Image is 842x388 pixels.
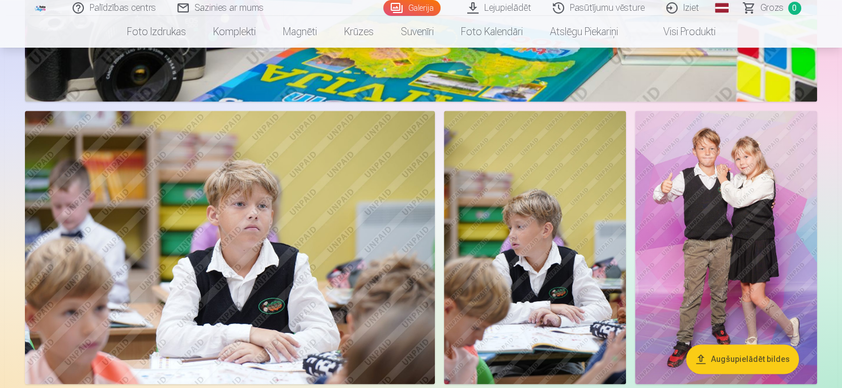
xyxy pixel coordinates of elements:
[788,2,801,15] span: 0
[536,16,632,48] a: Atslēgu piekariņi
[760,1,784,15] span: Grozs
[113,16,200,48] a: Foto izdrukas
[200,16,269,48] a: Komplekti
[686,345,799,374] button: Augšupielādēt bildes
[387,16,447,48] a: Suvenīri
[632,16,729,48] a: Visi produkti
[447,16,536,48] a: Foto kalendāri
[269,16,331,48] a: Magnēti
[331,16,387,48] a: Krūzes
[35,5,47,11] img: /fa1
